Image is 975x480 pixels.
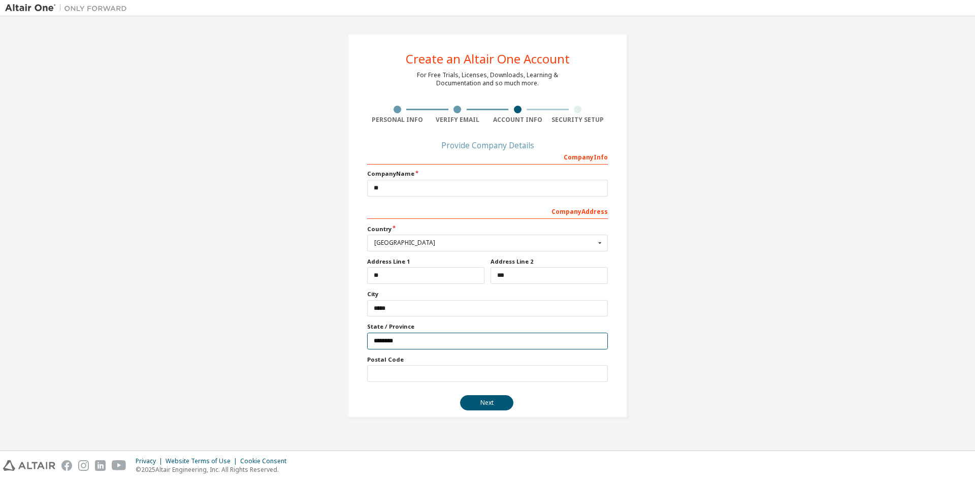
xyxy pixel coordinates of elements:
[5,3,132,13] img: Altair One
[136,457,166,465] div: Privacy
[136,465,292,474] p: © 2025 Altair Engineering, Inc. All Rights Reserved.
[460,395,513,410] button: Next
[166,457,240,465] div: Website Terms of Use
[487,116,548,124] div: Account Info
[78,460,89,471] img: instagram.svg
[367,225,608,233] label: Country
[3,460,55,471] img: altair_logo.svg
[367,356,608,364] label: Postal Code
[367,323,608,331] label: State / Province
[367,116,428,124] div: Personal Info
[367,170,608,178] label: Company Name
[548,116,608,124] div: Security Setup
[417,71,558,87] div: For Free Trials, Licenses, Downloads, Learning & Documentation and so much more.
[406,53,570,65] div: Create an Altair One Account
[428,116,488,124] div: Verify Email
[61,460,72,471] img: facebook.svg
[491,258,608,266] label: Address Line 2
[367,258,484,266] label: Address Line 1
[374,240,595,246] div: [GEOGRAPHIC_DATA]
[367,148,608,165] div: Company Info
[367,290,608,298] label: City
[240,457,292,465] div: Cookie Consent
[367,142,608,148] div: Provide Company Details
[95,460,106,471] img: linkedin.svg
[367,203,608,219] div: Company Address
[112,460,126,471] img: youtube.svg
